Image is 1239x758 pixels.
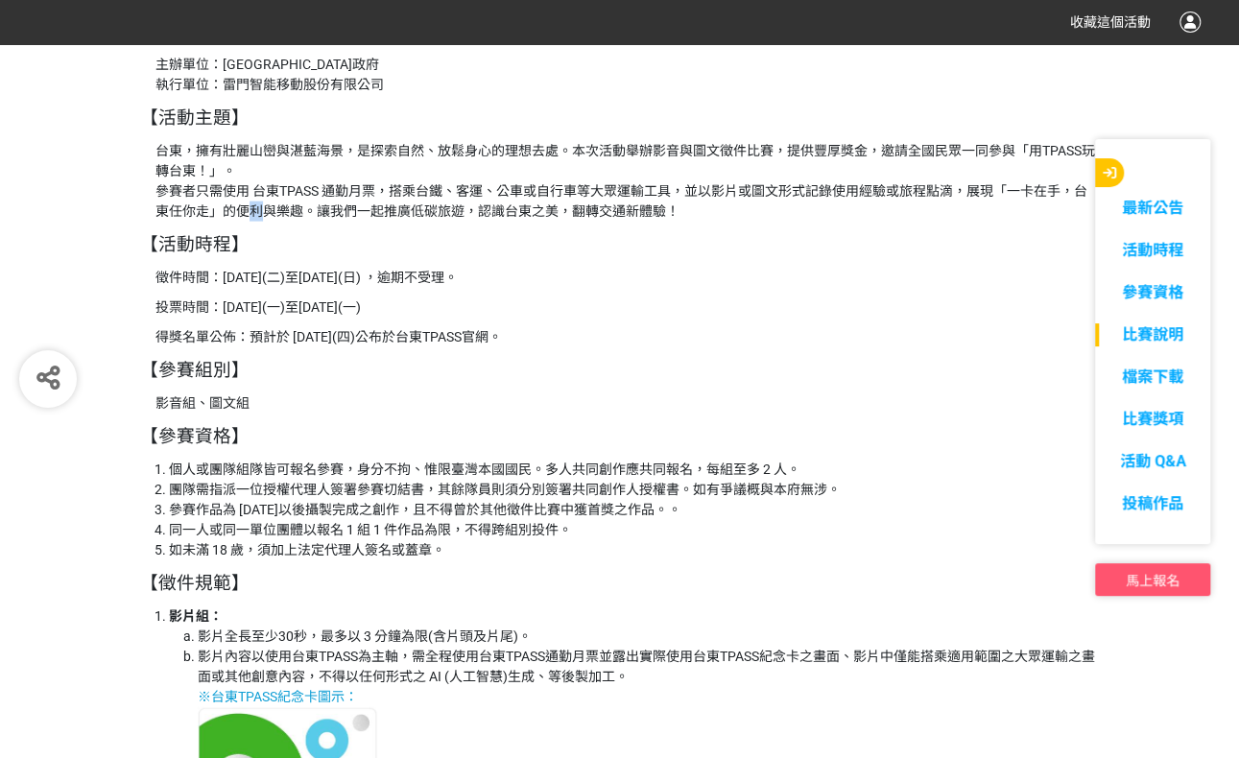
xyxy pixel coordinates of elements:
[1095,281,1210,304] a: 參賽資格
[140,426,250,447] span: 【參賽資格】
[1095,366,1210,389] a: 檔案下載
[155,268,1100,288] p: 徵件時間：[DATE](二)至[DATE](日) ，逾期不受理。
[1095,450,1210,473] a: 活動 Q&A
[140,573,250,594] span: 【徵件規範】
[140,234,250,255] span: 【活動時程】
[1095,563,1210,596] button: 馬上報名
[198,689,358,704] span: ※台東TPASS紀念卡圖示：
[1122,494,1183,512] span: 投稿作品
[155,141,1100,222] p: 台東，擁有壯麗山巒與湛藍海景，是探索自然、放鬆身心的理想去處。本次活動舉辦影音與圖文徵件比賽，提供豐厚獎金，邀請全國民眾一同參與「用TPASS玩轉台東！」。 參賽者只需使用 台東TPASS 通勤...
[1126,573,1179,588] span: 馬上報名
[155,297,1100,318] p: 投票時間：[DATE](一)至[DATE](一)
[169,460,1100,480] li: 個人或團隊組隊皆可報名參賽，身分不拘、惟限臺灣本國國民。多人共同創作應共同報名，每組至多 2 人。
[1095,323,1210,346] a: 比賽說明
[1070,14,1151,30] span: 收藏這個活動
[155,393,1100,414] p: 影音組、圖文組
[169,540,1100,560] li: 如未滿 18 歲，須加上法定代理人簽名或蓋章。
[169,480,1100,500] li: 團隊需指派一位授權代理人簽署參賽切結書，其餘隊員則須分別簽署共同創作人授權書。如有爭議概與本府無涉。
[198,627,1100,647] li: 影片全長至少30秒，最多以 3 分鐘為限(含片頭及片尾)。
[1095,197,1210,220] a: 最新公告
[140,360,250,381] span: 【參賽組別】
[140,107,250,129] span: 【活動主題】
[169,520,1100,540] li: 同一人或同一單位團體以報名 1 組 1 件作品為限，不得跨組別投件。
[155,55,1100,95] p: 主辦單位：[GEOGRAPHIC_DATA]政府 執行單位：雷門智能移動股份有限公司
[169,608,223,624] strong: 影片組：
[169,500,1100,520] li: 參賽作品為 [DATE]以後攝製完成之創作，且不得曾於其他徵件比賽中獲首獎之作品。。
[1095,408,1210,431] a: 比賽獎項
[1095,239,1210,262] a: 活動時程
[155,327,1100,347] p: 得獎名單公佈：預計於 [DATE](四)公布於台東TPASS官網。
